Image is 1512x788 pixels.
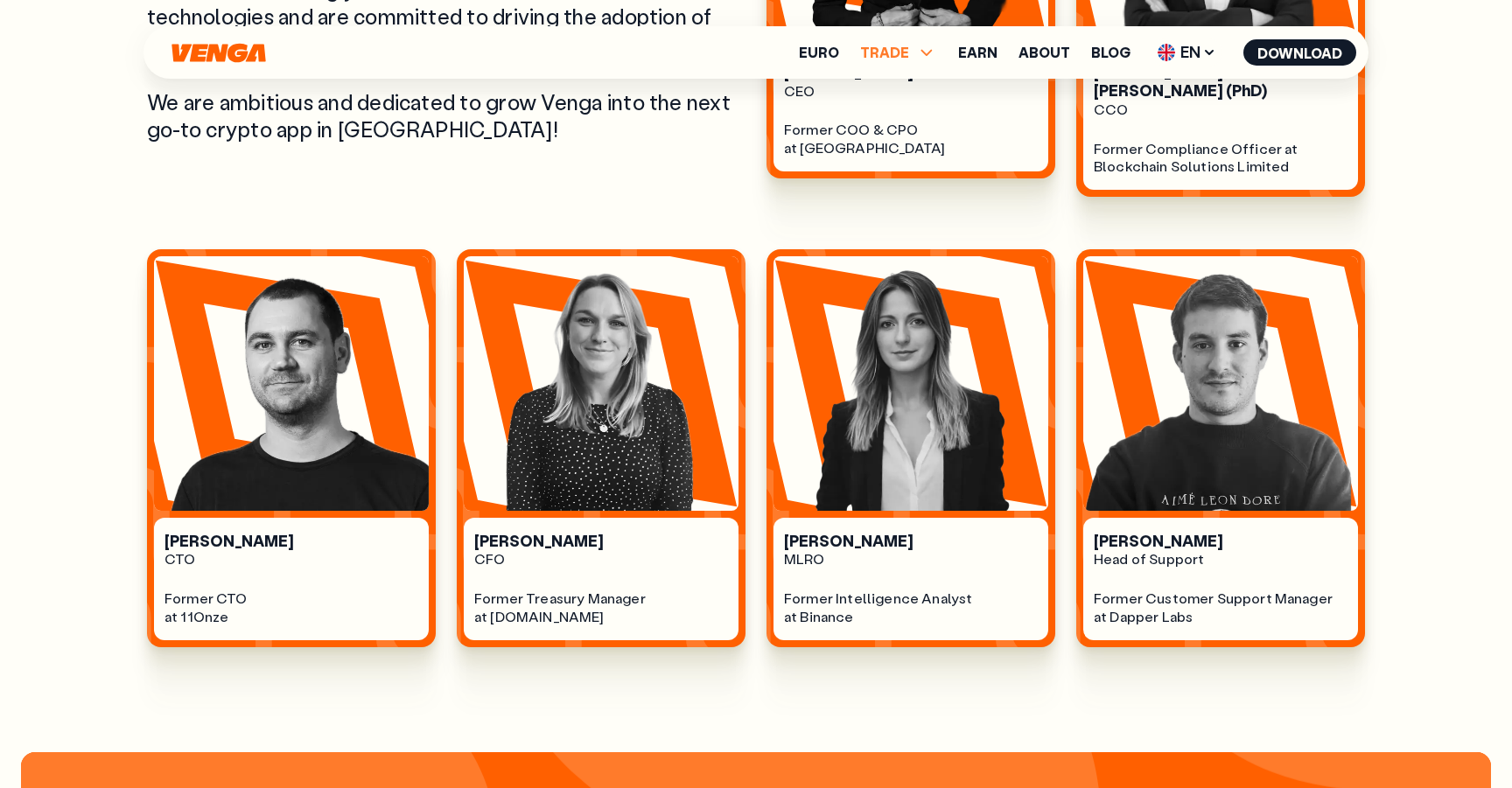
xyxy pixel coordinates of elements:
[958,45,997,59] a: Earn
[170,43,268,63] svg: Home
[784,532,1038,551] div: [PERSON_NAME]
[474,532,728,551] div: [PERSON_NAME]
[773,256,1048,511] img: person image
[1158,44,1175,61] img: flag-uk
[147,88,745,143] p: We are ambitious and dedicated to grow Venga into the next go-to crypto app in [GEOGRAPHIC_DATA]!
[860,42,937,63] span: TRADE
[860,45,909,59] span: TRADE
[1094,589,1347,626] div: Former Customer Support Manager at Dapper Labs
[1083,256,1358,511] img: person image
[784,550,1038,568] div: MLRO
[799,45,839,59] a: Euro
[1094,63,1347,101] div: [PERSON_NAME] [PERSON_NAME] (PhD)
[147,249,436,647] a: person image[PERSON_NAME]CTOFormer CTOat 11Onze
[474,550,728,568] div: CFO
[1094,532,1347,551] div: [PERSON_NAME]
[1076,249,1365,647] a: person image[PERSON_NAME]Head of SupportFormer Customer Support Manager at Dapper Labs
[1094,140,1347,177] div: Former Compliance Officer at Blockchain Solutions Limited
[1091,45,1130,59] a: Blog
[457,249,745,647] a: person image[PERSON_NAME]CFOFormer Treasury Managerat [DOMAIN_NAME]
[784,63,1038,82] div: [PERSON_NAME]
[784,121,1038,157] div: Former COO & CPO at [GEOGRAPHIC_DATA]
[784,82,1038,101] div: CEO
[464,256,738,511] img: person image
[1018,45,1070,59] a: About
[784,589,1038,626] div: Former Intelligence Analyst at Binance
[1243,39,1356,66] button: Download
[154,256,429,511] img: person image
[164,589,418,626] div: Former CTO at 11Onze
[164,550,418,568] div: CTO
[474,589,728,626] div: Former Treasury Manager at [DOMAIN_NAME]
[1094,550,1347,568] div: Head of Support
[164,532,418,551] div: [PERSON_NAME]
[1151,38,1222,66] span: EN
[766,249,1055,647] a: person image[PERSON_NAME]MLROFormer Intelligence Analystat Binance
[1094,101,1347,119] div: CCO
